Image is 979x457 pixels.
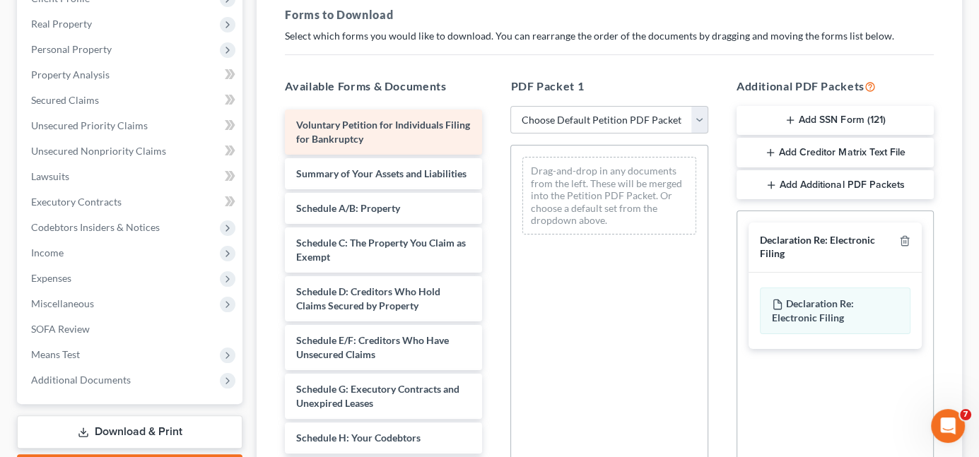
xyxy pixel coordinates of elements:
a: Unsecured Nonpriority Claims [20,138,242,164]
a: Executory Contracts [20,189,242,215]
p: Active 3h ago [69,18,131,32]
button: Add Creditor Matrix Text File [737,138,934,167]
a: Unsecured Priority Claims [20,113,242,138]
h5: Forms to Download [285,6,934,23]
button: Emoji picker [22,349,33,360]
div: The court has added a new Credit Counseling Field that we need to update upon filing. Please remo... [23,154,221,251]
span: Additional Documents [31,374,131,386]
textarea: Message… [12,319,271,343]
a: Download & Print [17,415,242,449]
span: Schedule G: Executory Contracts and Unexpired Leases [296,383,459,409]
b: 🚨ATTN: [GEOGRAPHIC_DATA] of [US_STATE] [23,120,201,146]
span: Personal Property [31,43,112,55]
button: Gif picker [45,349,56,360]
span: Codebtors Insiders & Notices [31,221,160,233]
span: Expenses [31,272,71,284]
a: Lawsuits [20,164,242,189]
span: Property Analysis [31,69,110,81]
button: Start recording [90,349,101,360]
button: Add Additional PDF Packets [737,170,934,200]
div: 🚨ATTN: [GEOGRAPHIC_DATA] of [US_STATE]The court has added a new Credit Counseling Field that we n... [11,111,232,259]
img: Profile image for Katie [40,8,63,30]
a: Property Analysis [20,62,242,88]
iframe: Intercom live chat [931,409,965,443]
h1: [PERSON_NAME] [69,7,160,18]
button: Upload attachment [67,349,78,360]
span: Declaration Re: Electronic Filing [772,297,854,324]
span: Voluntary Petition for Individuals Filing for Bankruptcy [296,119,470,145]
div: Declaration Re: Electronic Filing [760,234,893,260]
div: Close [248,6,274,31]
span: Schedule C: The Property You Claim as Exempt [296,237,466,263]
span: Schedule A/B: Property [296,202,400,214]
span: Lawsuits [31,170,69,182]
span: 7 [960,409,971,420]
span: Unsecured Nonpriority Claims [31,145,166,157]
h5: Additional PDF Packets [737,78,934,95]
button: Send a message… [242,343,265,366]
div: Katie says… [11,111,271,290]
span: Means Test [31,348,80,360]
span: Unsecured Priority Claims [31,119,148,131]
span: Schedule H: Your Codebtors [296,432,421,444]
button: go back [9,6,36,32]
span: Real Property [31,18,92,30]
span: Schedule E/F: Creditors Who Have Unsecured Claims [296,334,449,360]
h5: PDF Packet 1 [510,78,708,95]
span: Executory Contracts [31,196,122,208]
button: Add SSN Form (121) [737,106,934,136]
button: Home [221,6,248,32]
span: Income [31,247,64,259]
a: Secured Claims [20,88,242,113]
span: Miscellaneous [31,297,94,309]
a: SOFA Review [20,316,242,342]
div: [PERSON_NAME] • 29m ago [23,262,142,271]
span: SOFA Review [31,323,90,335]
span: Summary of Your Assets and Liabilities [296,167,467,179]
div: Drag-and-drop in any documents from the left. These will be merged into the Petition PDF Packet. ... [522,157,696,235]
p: Select which forms you would like to download. You can rearrange the order of the documents by dr... [285,29,934,43]
span: Secured Claims [31,94,99,106]
span: Schedule D: Creditors Who Hold Claims Secured by Property [296,285,440,311]
h5: Available Forms & Documents [285,78,482,95]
